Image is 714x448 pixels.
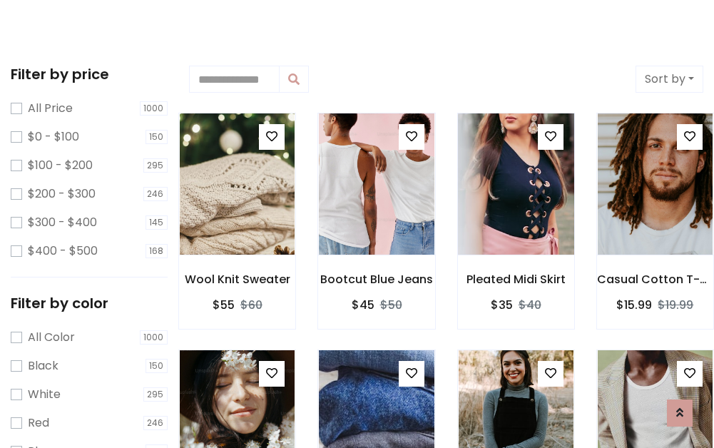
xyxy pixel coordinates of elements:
span: 168 [146,244,168,258]
label: Black [28,357,58,375]
h6: Casual Cotton T-Shirt [597,273,713,286]
h5: Filter by color [11,295,168,312]
span: 246 [143,416,168,430]
del: $60 [240,297,262,313]
label: $300 - $400 [28,214,97,231]
h6: $15.99 [616,298,652,312]
h6: Wool Knit Sweater [179,273,295,286]
h6: $45 [352,298,374,312]
label: $200 - $300 [28,185,96,203]
label: $100 - $200 [28,157,93,174]
del: $40 [519,297,541,313]
span: 246 [143,187,168,201]
del: $50 [380,297,402,313]
label: $400 - $500 [28,243,98,260]
h6: $55 [213,298,235,312]
label: $0 - $100 [28,128,79,146]
button: Sort by [636,66,703,93]
h6: Pleated Midi Skirt [458,273,574,286]
span: 145 [146,215,168,230]
span: 1000 [140,330,168,345]
label: Red [28,414,49,432]
del: $19.99 [658,297,693,313]
h5: Filter by price [11,66,168,83]
span: 150 [146,359,168,373]
label: All Color [28,329,75,346]
span: 295 [143,158,168,173]
span: 1000 [140,101,168,116]
label: White [28,386,61,403]
label: All Price [28,100,73,117]
h6: Bootcut Blue Jeans [318,273,434,286]
h6: $35 [491,298,513,312]
span: 295 [143,387,168,402]
span: 150 [146,130,168,144]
